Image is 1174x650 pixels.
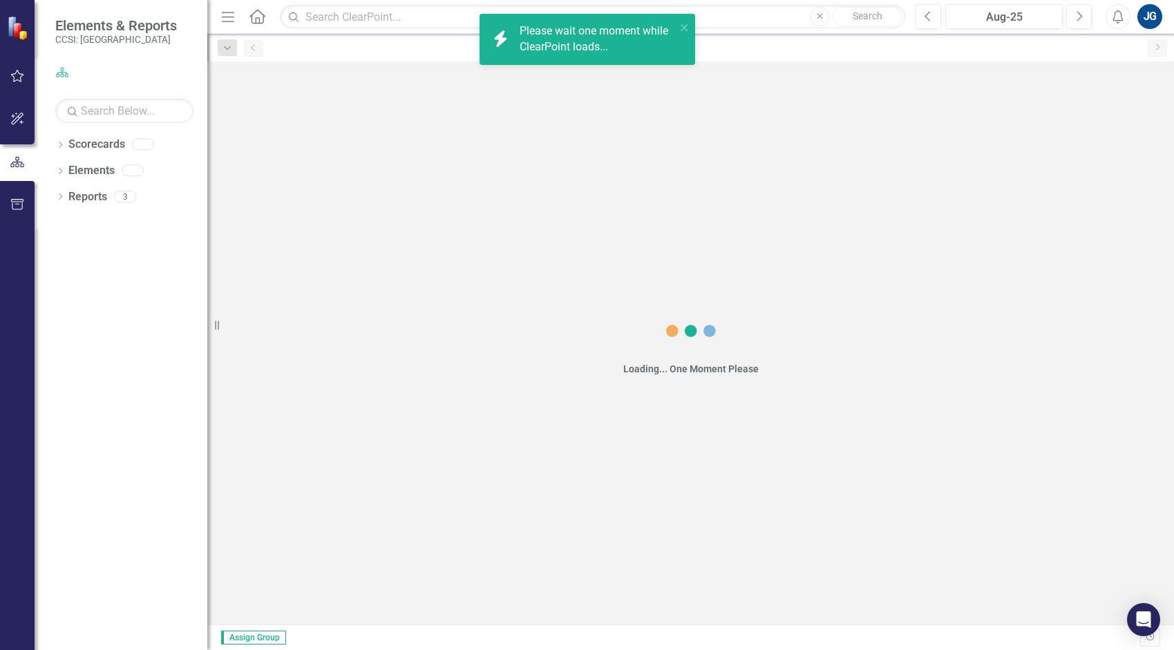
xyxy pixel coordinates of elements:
[68,163,115,179] a: Elements
[280,5,905,29] input: Search ClearPoint...
[1127,603,1160,636] div: Open Intercom Messenger
[520,23,676,55] div: Please wait one moment while ClearPoint loads...
[945,4,1063,29] button: Aug-25
[114,191,136,202] div: 3
[221,631,286,644] span: Assign Group
[55,17,177,34] span: Elements & Reports
[7,16,31,40] img: ClearPoint Strategy
[680,19,690,35] button: close
[853,10,882,21] span: Search
[623,362,759,376] div: Loading... One Moment Please
[1137,4,1162,29] button: JG
[68,137,125,153] a: Scorecards
[950,9,1058,26] div: Aug-25
[68,189,107,205] a: Reports
[55,34,177,45] small: CCSI: [GEOGRAPHIC_DATA]
[55,99,193,123] input: Search Below...
[833,7,902,26] button: Search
